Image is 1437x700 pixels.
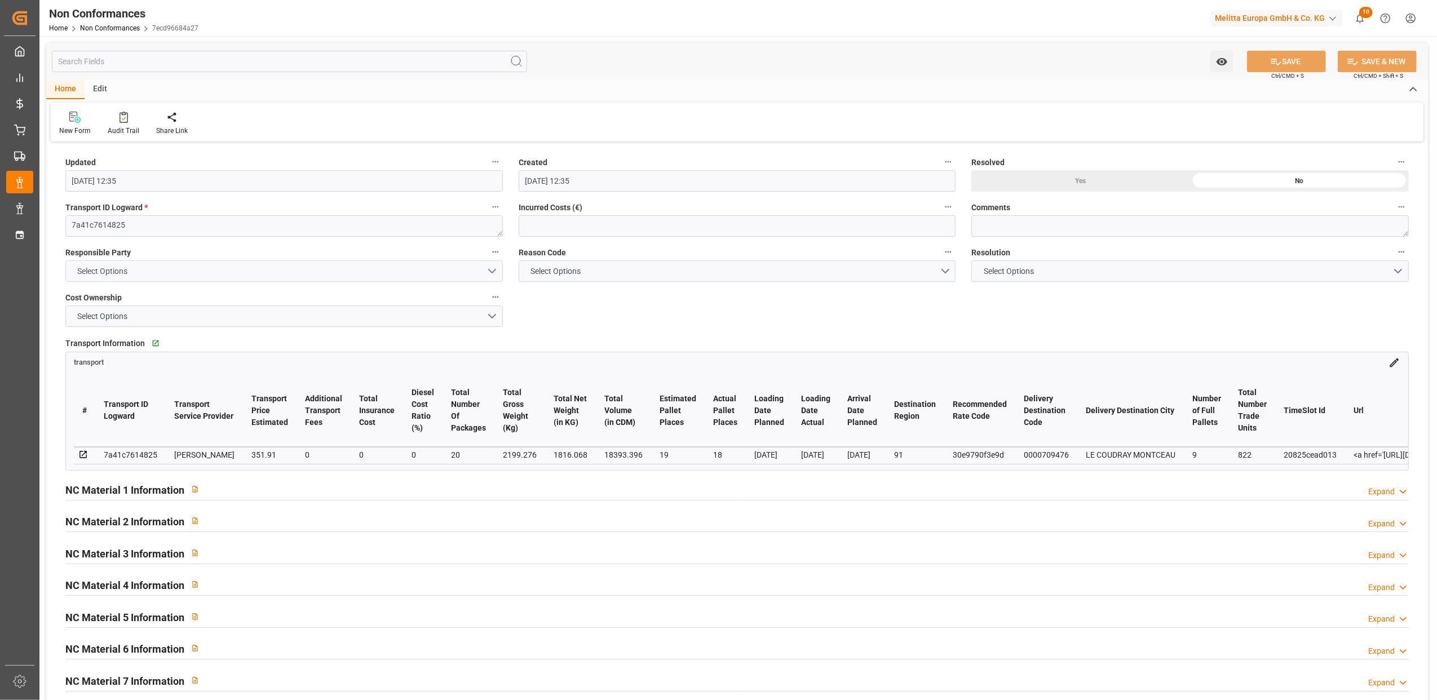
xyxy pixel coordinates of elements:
[1210,51,1233,72] button: open menu
[1368,582,1395,593] div: Expand
[604,448,643,462] div: 18393.396
[847,448,877,462] div: [DATE]
[65,247,131,259] span: Responsible Party
[1247,51,1326,72] button: SAVE
[243,374,297,447] th: Transport Price Estimated
[65,202,148,214] span: Transport ID Logward
[297,374,351,447] th: Additional Transport Fees
[488,154,503,169] button: Updated
[1024,448,1069,462] div: 0000709476
[971,247,1010,259] span: Resolution
[1190,170,1409,192] div: No
[49,24,68,32] a: Home
[1394,154,1409,169] button: Resolved
[1184,374,1230,447] th: Number of Full Pallets
[886,374,944,447] th: Destination Region
[451,448,486,462] div: 20
[746,374,793,447] th: Loading Date Planned
[1238,448,1267,462] div: 822
[65,157,96,169] span: Updated
[1373,6,1398,31] button: Help Center
[1359,7,1373,18] span: 10
[156,126,188,136] div: Share Link
[971,157,1005,169] span: Resolved
[1192,448,1221,462] div: 9
[65,546,184,561] h2: NC Material 3 Information
[184,606,206,627] button: View description
[1271,72,1304,80] span: Ctrl/CMD + S
[1210,10,1343,26] div: Melitta Europa GmbH & Co. KG
[65,338,145,349] span: Transport Information
[74,357,104,366] a: transport
[65,170,503,192] input: DD-MM-YYYY HH:MM
[85,80,116,99] div: Edit
[74,374,95,447] th: #
[554,448,587,462] div: 1816.068
[65,305,503,327] button: open menu
[72,265,134,277] span: Select Options
[944,374,1015,447] th: Recommended Rate Code
[519,170,956,192] input: DD-MM-YYYY HH:MM
[1275,374,1345,447] th: TimeSlot Id
[65,578,184,593] h2: NC Material 4 Information
[95,374,166,447] th: Transport ID Logward
[443,374,494,447] th: Total Number Of Packages
[1368,677,1395,689] div: Expand
[953,448,1007,462] div: 30e9790f3e9d
[184,542,206,564] button: View description
[104,448,157,462] div: 7a41c7614825
[596,374,651,447] th: Total Volume (in CDM)
[166,374,243,447] th: Transport Service Provider
[793,374,839,447] th: Loading Date Actual
[1368,486,1395,498] div: Expand
[1394,245,1409,259] button: Resolution
[1230,374,1275,447] th: Total Number Trade Units
[52,51,527,72] input: Search Fields
[971,202,1010,214] span: Comments
[488,245,503,259] button: Responsible Party
[184,479,206,500] button: View description
[251,448,288,462] div: 351.91
[894,448,936,462] div: 91
[1368,550,1395,561] div: Expand
[545,374,596,447] th: Total Net Weight (in KG)
[65,260,503,282] button: open menu
[1347,6,1373,31] button: show 10 new notifications
[494,374,545,447] th: Total Gross Weight (Kg)
[1284,448,1337,462] div: 20825cead013
[801,448,830,462] div: [DATE]
[403,374,443,447] th: Diesel Cost Ratio (%)
[49,5,198,22] div: Non Conformances
[1394,200,1409,214] button: Comments
[305,448,342,462] div: 0
[46,80,85,99] div: Home
[65,610,184,625] h2: NC Material 5 Information
[1338,51,1417,72] button: SAVE & NEW
[65,215,503,237] textarea: 7a41c7614825
[1077,374,1184,447] th: Delivery Destination City
[519,260,956,282] button: open menu
[359,448,395,462] div: 0
[705,374,746,447] th: Actual Pallet Places
[651,374,705,447] th: Estimated Pallet Places
[184,510,206,531] button: View description
[72,311,134,322] span: Select Options
[1368,645,1395,657] div: Expand
[65,514,184,529] h2: NC Material 2 Information
[488,290,503,304] button: Cost Ownership
[519,247,566,259] span: Reason Code
[713,448,737,462] div: 18
[1368,613,1395,625] div: Expand
[503,448,537,462] div: 2199.276
[1368,518,1395,530] div: Expand
[351,374,403,447] th: Total Insurance Cost
[1015,374,1077,447] th: Delivery Destination Code
[59,126,91,136] div: New Form
[412,448,434,462] div: 0
[80,24,140,32] a: Non Conformances
[839,374,886,447] th: Arrival Date Planned
[184,637,206,659] button: View description
[488,200,503,214] button: Transport ID Logward *
[754,448,784,462] div: [DATE]
[941,200,956,214] button: Incurred Costs (€)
